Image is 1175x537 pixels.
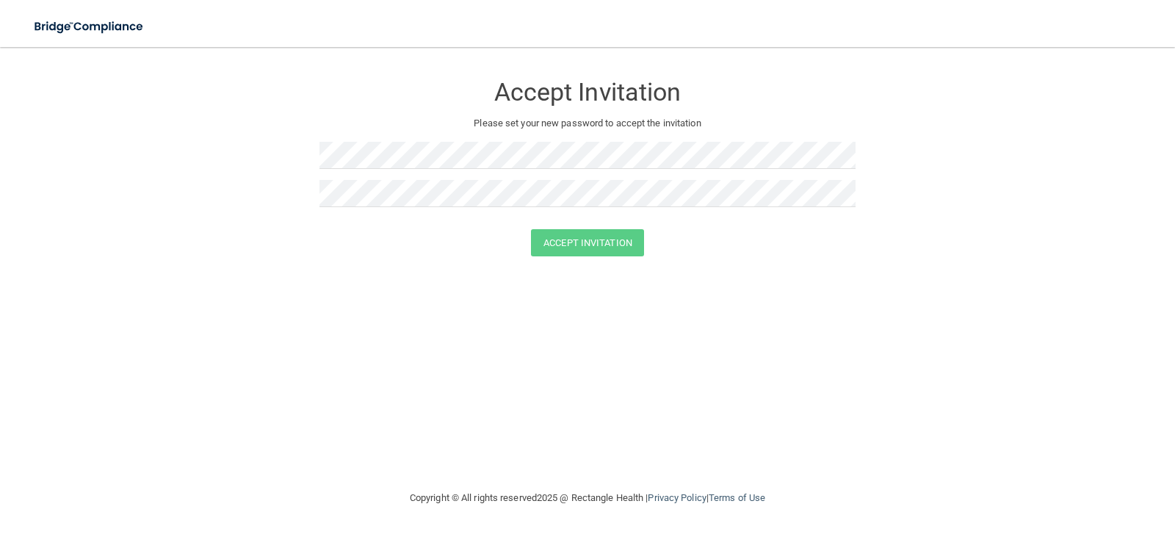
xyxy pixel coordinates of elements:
[319,79,856,106] h3: Accept Invitation
[22,12,157,42] img: bridge_compliance_login_screen.278c3ca4.svg
[319,475,856,522] div: Copyright © All rights reserved 2025 @ Rectangle Health | |
[531,229,644,256] button: Accept Invitation
[709,492,765,503] a: Terms of Use
[648,492,706,503] a: Privacy Policy
[330,115,845,132] p: Please set your new password to accept the invitation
